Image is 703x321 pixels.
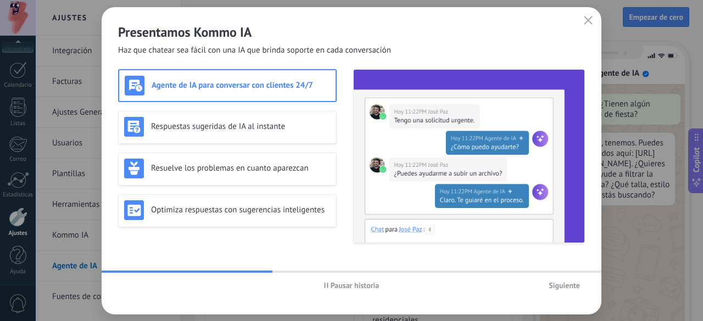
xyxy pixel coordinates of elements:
h3: Resuelve los problemas en cuanto aparezcan [151,163,331,173]
h2: Presentamos Kommo IA [118,24,585,41]
button: Pausar historia [319,277,384,294]
span: Haz que chatear sea fácil con una IA que brinda soporte en cada conversación [118,45,391,56]
h3: Optimiza respuestas con sugerencias inteligentes [151,205,331,215]
span: Pausar historia [331,281,380,289]
h3: Respuestas sugeridas de IA al instante [151,121,331,132]
h3: Agente de IA para conversar con clientes 24/7 [152,80,330,91]
button: Siguiente [544,277,585,294]
span: Siguiente [549,281,580,289]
